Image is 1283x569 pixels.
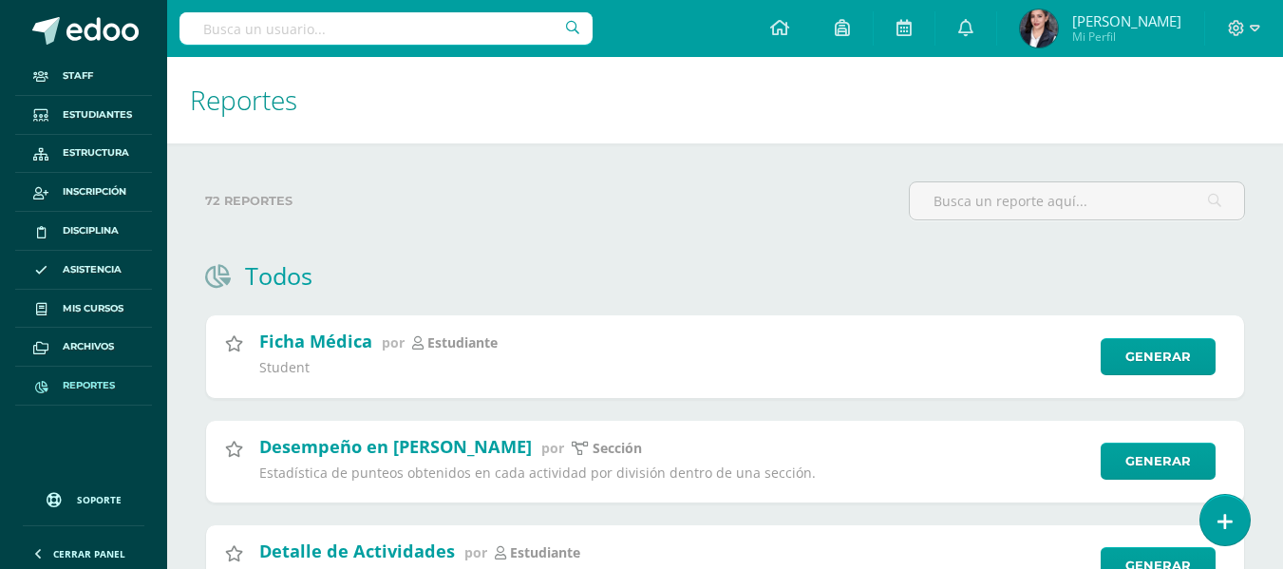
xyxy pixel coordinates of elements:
[15,251,152,290] a: Asistencia
[910,182,1244,219] input: Busca un reporte aquí...
[63,301,123,316] span: Mis cursos
[63,223,119,238] span: Disciplina
[1020,9,1058,47] img: d50305e4fddf3b70d8743af4142b0d2e.png
[63,262,122,277] span: Asistencia
[593,440,642,457] p: sección
[259,435,532,458] h2: Desempeño en [PERSON_NAME]
[15,57,152,96] a: Staff
[77,493,122,506] span: Soporte
[541,439,564,457] span: por
[63,107,132,123] span: Estudiantes
[1072,28,1181,45] span: Mi Perfil
[1072,11,1181,30] span: [PERSON_NAME]
[259,359,1088,376] p: Student
[63,378,115,393] span: Reportes
[63,68,93,84] span: Staff
[53,547,125,560] span: Cerrar panel
[15,96,152,135] a: Estudiantes
[63,339,114,354] span: Archivos
[259,330,372,352] h2: Ficha Médica
[15,135,152,174] a: Estructura
[63,184,126,199] span: Inscripción
[259,540,455,562] h2: Detalle de Actividades
[205,181,894,220] label: 72 reportes
[1101,443,1216,480] a: Generar
[15,290,152,329] a: Mis cursos
[23,474,144,521] a: Soporte
[510,544,580,561] p: estudiante
[382,333,405,351] span: por
[464,543,487,561] span: por
[1101,338,1216,375] a: Generar
[179,12,593,45] input: Busca un usuario...
[63,145,129,161] span: Estructura
[15,367,152,406] a: Reportes
[245,259,312,292] h1: Todos
[259,465,1088,482] p: Estadística de punteos obtenidos en cada actividad por división dentro de una sección.
[15,212,152,251] a: Disciplina
[190,82,297,118] span: Reportes
[427,334,498,351] p: estudiante
[15,328,152,367] a: Archivos
[15,173,152,212] a: Inscripción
